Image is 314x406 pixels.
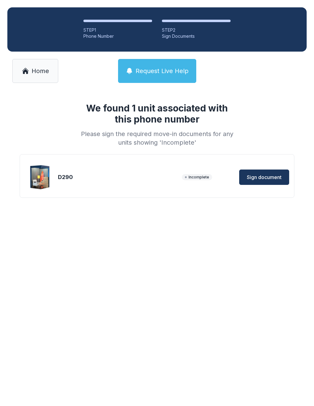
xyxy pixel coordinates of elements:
[58,173,179,182] div: D290
[32,67,49,75] span: Home
[162,27,231,33] div: STEP 2
[83,33,152,39] div: Phone Number
[247,174,281,181] span: Sign document
[182,174,212,180] span: Incomplete
[162,33,231,39] div: Sign Documents
[78,103,235,125] h1: We found 1 unit associated with this phone number
[78,130,235,147] div: Please sign the required move-in documents for any units showing 'Incomplete'
[136,67,189,75] span: Request Live Help
[83,27,152,33] div: STEP 1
